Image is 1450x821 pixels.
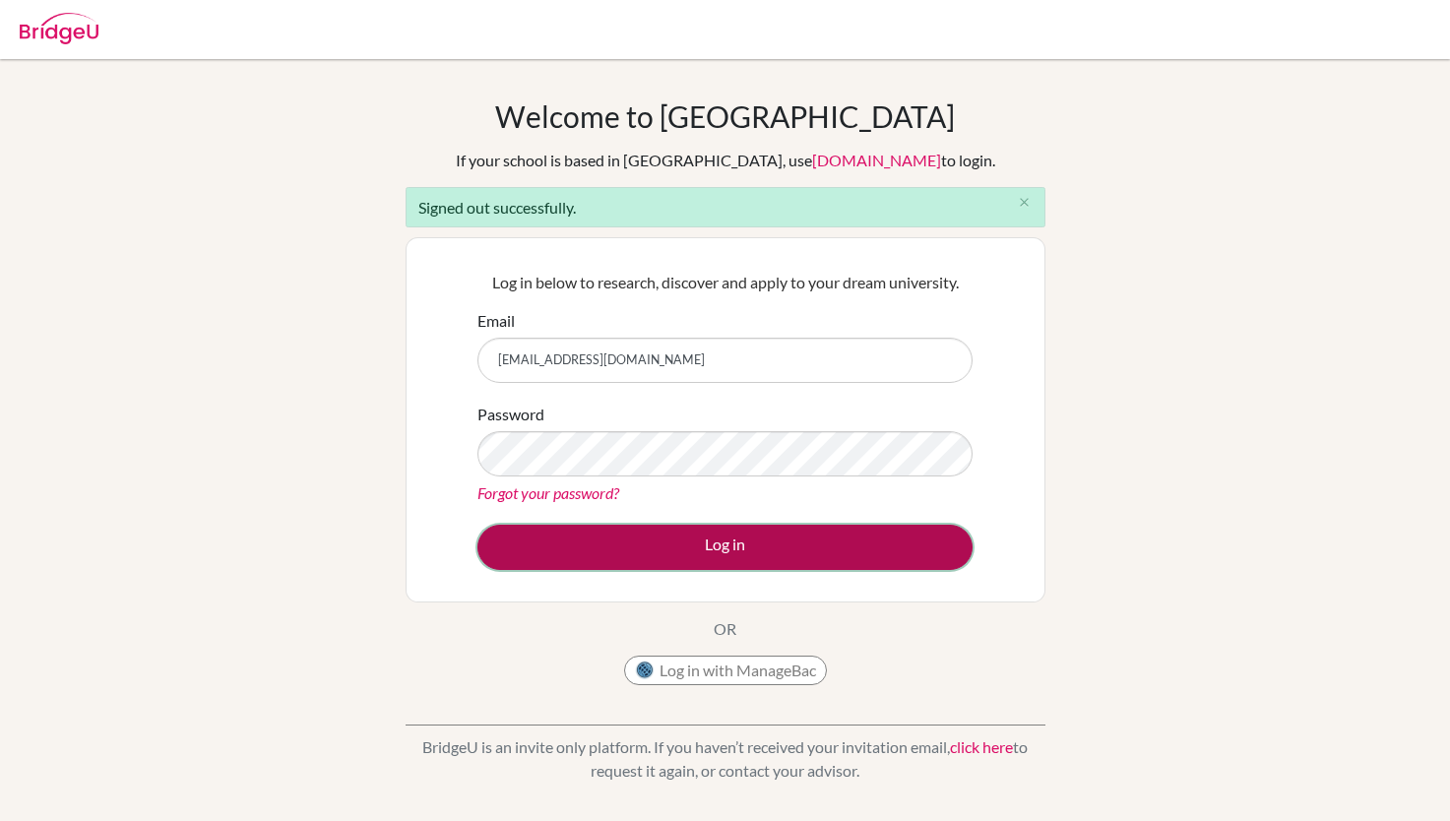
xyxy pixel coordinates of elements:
[456,149,995,172] div: If your school is based in [GEOGRAPHIC_DATA], use to login.
[477,403,544,426] label: Password
[1017,195,1032,210] i: close
[477,483,619,502] a: Forgot your password?
[495,98,955,134] h1: Welcome to [GEOGRAPHIC_DATA]
[1005,188,1044,218] button: Close
[406,187,1045,227] div: Signed out successfully.
[714,617,736,641] p: OR
[406,735,1045,783] p: BridgeU is an invite only platform. If you haven’t received your invitation email, to request it ...
[477,271,973,294] p: Log in below to research, discover and apply to your dream university.
[477,309,515,333] label: Email
[477,525,973,570] button: Log in
[20,13,98,44] img: Bridge-U
[812,151,941,169] a: [DOMAIN_NAME]
[950,737,1013,756] a: click here
[624,656,827,685] button: Log in with ManageBac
